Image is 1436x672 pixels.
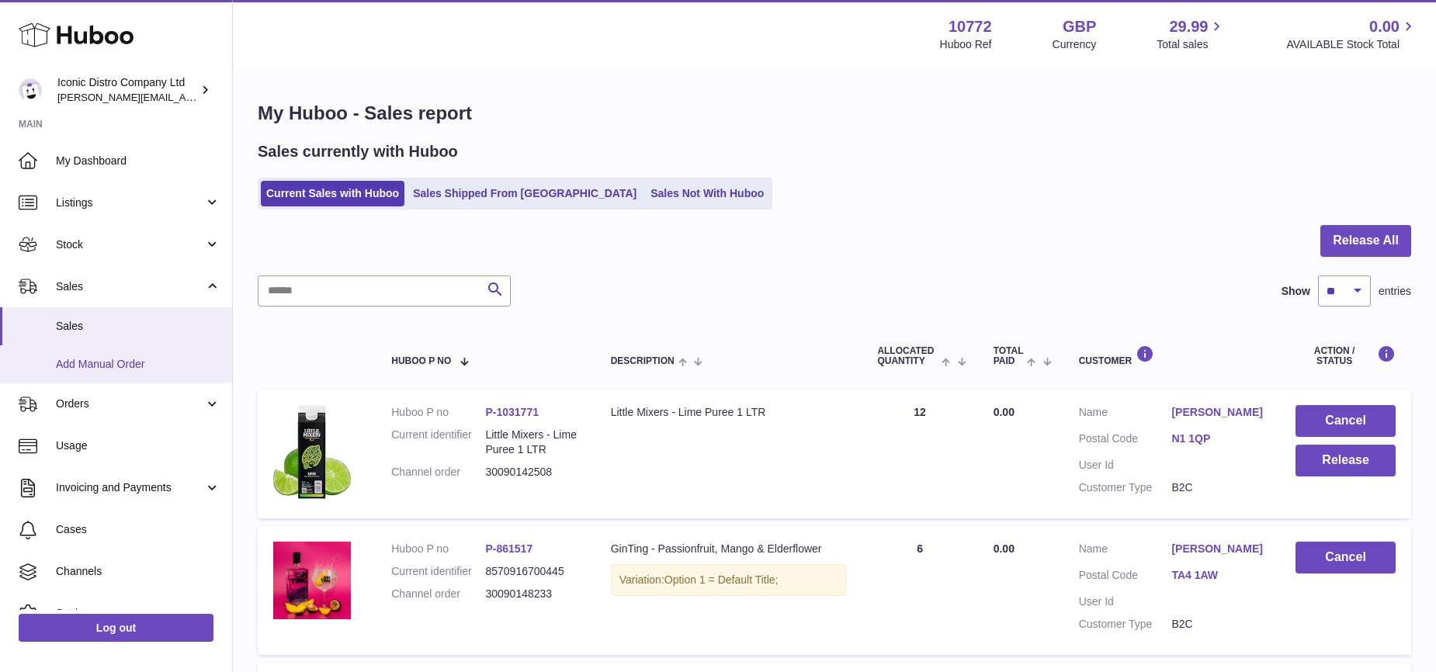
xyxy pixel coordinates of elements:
[56,397,204,411] span: Orders
[940,37,992,52] div: Huboo Ref
[1369,16,1400,37] span: 0.00
[611,564,847,596] div: Variation:
[1320,225,1411,257] button: Release All
[258,101,1411,126] h1: My Huboo - Sales report
[273,405,351,499] img: 1739278732.jpg
[1296,542,1396,573] button: Cancel
[56,522,220,537] span: Cases
[1079,345,1265,366] div: Customer
[611,542,847,556] div: GinTing - Passionfruit, Mango & Elderflower
[1171,480,1264,495] dd: B2C
[611,405,847,420] div: Little Mixers - Lime Puree 1 LTR
[57,91,311,103] span: [PERSON_NAME][EMAIL_ADDRESS][DOMAIN_NAME]
[994,346,1024,366] span: Total paid
[1169,16,1208,37] span: 29.99
[273,542,351,619] img: GinTingPassionfruitLS.jpg
[485,406,539,418] a: P-1031771
[862,526,977,655] td: 6
[19,78,42,102] img: paul@iconicdistro.com
[862,390,977,518] td: 12
[1296,445,1396,476] button: Release
[19,614,213,642] a: Log out
[391,564,485,579] dt: Current identifier
[1079,568,1172,587] dt: Postal Code
[56,606,220,621] span: Settings
[1171,431,1264,446] a: N1 1QP
[258,141,458,162] h2: Sales currently with Huboo
[1079,480,1172,495] dt: Customer Type
[1157,16,1226,52] a: 29.99 Total sales
[1079,458,1172,473] dt: User Id
[485,564,579,579] dd: 8570916700445
[994,542,1015,555] span: 0.00
[485,465,579,480] dd: 30090142508
[56,154,220,168] span: My Dashboard
[1063,16,1096,37] strong: GBP
[664,573,779,586] span: Option 1 = Default Title;
[56,357,220,372] span: Add Manual Order
[391,542,485,556] dt: Huboo P no
[56,196,204,210] span: Listings
[949,16,992,37] strong: 10772
[1171,617,1264,632] dd: B2C
[1053,37,1097,52] div: Currency
[56,438,220,453] span: Usage
[1171,568,1264,583] a: TA4 1AW
[485,428,579,457] dd: Little Mixers - Lime Puree 1 LTR
[1079,431,1172,450] dt: Postal Code
[1079,594,1172,609] dt: User Id
[1282,284,1310,299] label: Show
[1296,405,1396,437] button: Cancel
[1157,37,1226,52] span: Total sales
[391,428,485,457] dt: Current identifier
[485,542,532,555] a: P-861517
[56,480,204,495] span: Invoicing and Payments
[408,181,642,206] a: Sales Shipped From [GEOGRAPHIC_DATA]
[994,406,1015,418] span: 0.00
[56,279,204,294] span: Sales
[1079,405,1172,424] dt: Name
[1379,284,1411,299] span: entries
[56,564,220,579] span: Channels
[1171,542,1264,556] a: [PERSON_NAME]
[1171,405,1264,420] a: [PERSON_NAME]
[611,356,675,366] span: Description
[1079,617,1172,632] dt: Customer Type
[877,346,938,366] span: ALLOCATED Quantity
[261,181,404,206] a: Current Sales with Huboo
[485,587,579,601] dd: 30090148233
[391,465,485,480] dt: Channel order
[391,356,451,366] span: Huboo P no
[1296,345,1396,366] div: Action / Status
[1079,542,1172,560] dt: Name
[57,75,197,105] div: Iconic Distro Company Ltd
[56,319,220,334] span: Sales
[1286,16,1417,52] a: 0.00 AVAILABLE Stock Total
[391,405,485,420] dt: Huboo P no
[1286,37,1417,52] span: AVAILABLE Stock Total
[645,181,769,206] a: Sales Not With Huboo
[56,237,204,252] span: Stock
[391,587,485,601] dt: Channel order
